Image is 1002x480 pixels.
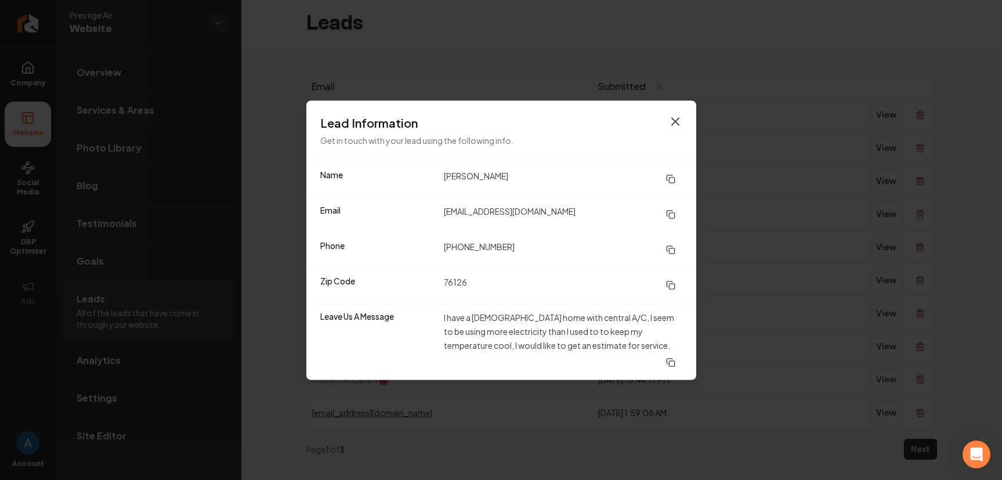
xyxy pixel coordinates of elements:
dd: 76126 [444,275,682,295]
dt: Name [320,168,435,189]
dd: [PHONE_NUMBER] [444,239,682,260]
dt: Zip Code [320,275,435,295]
h3: Lead Information [320,114,682,131]
p: Get in touch with your lead using the following info. [320,133,682,147]
dd: [PERSON_NAME] [444,168,682,189]
dt: Leave Us A Message [320,310,435,373]
dd: [EMAIL_ADDRESS][DOMAIN_NAME] [444,204,682,225]
dt: Email [320,204,435,225]
dd: I have a [DEMOGRAPHIC_DATA] home with central A/C, I seem to be using more electricity than I use... [444,310,682,373]
dt: Phone [320,239,435,260]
